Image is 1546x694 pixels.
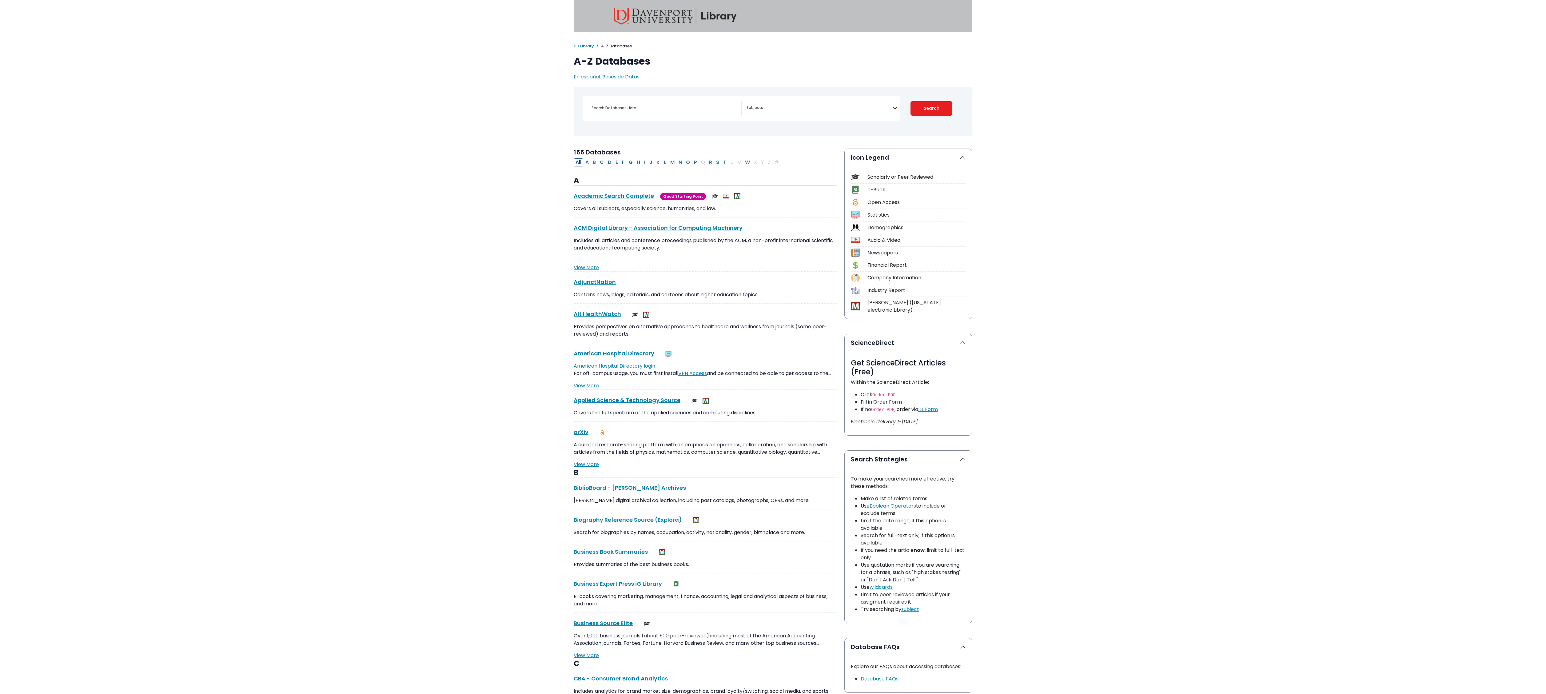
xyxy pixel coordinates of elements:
[851,274,859,282] img: Icon Company Information
[574,362,655,369] a: American Hospital Directory login
[574,224,743,232] a: ACM Digital Library - Association for Computing Machinery
[851,236,859,244] img: Icon Audio & Video
[851,359,966,377] h3: Get ScienceDirect Articles (Free)
[574,158,781,166] div: Alpha-list to filter by first letter of database name
[851,185,859,194] img: Icon e-Book
[861,532,966,547] li: Search for full-text only, if this option is available
[614,158,620,166] button: Filter Results E
[574,192,654,200] a: Academic Search Complete
[659,549,665,555] img: MeL (Michigan electronic Library)
[574,158,583,166] button: All
[845,149,972,166] button: Icon Legend
[851,302,859,310] img: Icon MeL (Michigan electronic Library)
[867,274,966,281] div: Company Information
[574,632,837,647] p: Over 1,000 business journals (about 500 peer-reviewed) including most of the American Accounting ...
[574,43,594,49] a: DU Library
[574,529,837,536] p: Search for biographies by names, occupation, activity, nationality, gender, birthplace and more.
[692,158,699,166] button: Filter Results P
[861,675,899,682] a: Link opens in new window
[574,148,621,157] span: 155 Databases
[574,652,599,659] a: View More
[574,516,682,524] a: Biography Reference Source (Explora)
[851,286,859,295] img: Icon Industry Report
[642,158,647,166] button: Filter Results I
[574,310,621,318] a: Alt HealthWatch
[747,106,893,111] textarea: Search
[851,249,859,257] img: Icon Newspapers
[861,495,966,502] li: Make a list of related terms
[574,205,837,212] p: Covers all subjects, especially science, humanities, and law.
[693,517,699,523] img: MeL (Michigan electronic Library)
[660,193,706,200] span: Good Starting Point
[635,158,642,166] button: Filter Results H
[867,287,966,294] div: Industry Report
[712,193,718,199] img: Scholarly or Peer Reviewed
[845,334,972,351] button: ScienceDirect
[743,158,752,166] button: Filter Results W
[647,158,654,166] button: Filter Results J
[574,349,654,357] a: American Hospital Directory
[861,584,966,591] li: Use
[574,278,616,286] a: AdjunctNation
[721,158,728,166] button: Filter Results T
[574,55,972,67] h1: A-Z Databases
[574,548,648,556] a: Business Book Summaries
[861,591,966,606] li: Limit to peer reviewed articles if your assigment requires it
[861,561,966,584] li: Use quotation marks if you are searching for a phrase, such as "high stakes testing" or "Don't As...
[861,502,966,517] li: Use to include or exclude terms
[574,428,588,436] a: arXiv
[574,264,599,271] a: View More
[574,73,640,80] a: En español: Bases de Datos
[668,158,676,166] button: Filter Results M
[643,312,649,318] img: MeL (Michigan electronic Library)
[851,211,859,219] img: Icon Statistics
[677,158,684,166] button: Filter Results N
[867,261,966,269] div: Financial Report
[845,638,972,656] button: Database FAQs
[574,619,633,627] a: Business Source Elite
[574,291,837,298] p: Contains news, blogs, editorials, and cartoons about higher education topics.
[723,193,729,199] img: Audio & Video
[574,675,668,682] a: CBA - Consumer Brand Analytics
[606,158,613,166] button: Filter Results D
[614,8,737,25] img: Davenport University Library
[861,398,966,406] li: Fill in Order Form
[574,461,599,468] a: View More
[851,475,966,490] p: To make your searches more effective, try these methods:
[673,581,679,587] img: e-Book
[678,370,707,377] a: VPN Access
[620,158,627,166] button: Filter Results F
[851,198,859,206] img: Icon Open Access
[574,382,599,389] a: View More
[627,158,635,166] button: Filter Results G
[867,299,966,314] div: [PERSON_NAME] ([US_STATE] electronic Library)
[574,237,837,259] p: Includes all articles and conference proceedings published by the ACM, a non-profit international...
[574,484,686,492] a: BiblioBoard - [PERSON_NAME] Archives
[574,409,837,417] p: Covers the full spectrum of the applied sciences and computing disciplines.
[867,211,966,219] div: Statistics
[574,396,680,404] a: Applied Science & Technology Source
[594,43,632,49] li: A-Z Databases
[574,593,837,608] p: E-books covering marketing, management, finance, accounting, legal and analytical aspects of busi...
[867,186,966,193] div: e-Book
[845,451,972,468] button: Search Strategies
[867,237,966,244] div: Audio & Video
[574,580,662,588] a: Business Expert Press iG Library
[867,173,966,181] div: Scholarly or Peer Reviewed
[574,87,972,136] nav: Search filters
[861,547,966,561] li: If you need the article , limit to full-text only
[851,223,859,232] img: Icon Demographics
[851,379,966,386] p: Within the ScienceDirect Article:
[632,312,638,318] img: Scholarly or Peer Reviewed
[574,176,837,185] h3: A
[861,606,966,613] li: Try searching by
[867,224,966,231] div: Demographics
[574,441,837,456] p: A curated research-sharing platform with an emphasis on openness, collaboration, and scholarship ...
[703,398,709,404] img: MeL (Michigan electronic Library)
[714,158,721,166] button: Filter Results S
[665,351,671,357] img: Statistics
[574,468,837,477] h3: B
[574,362,837,377] p: For off-campus usage, you must first install and be connected to be able to get access to the…
[588,103,741,112] input: Search database by title or keyword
